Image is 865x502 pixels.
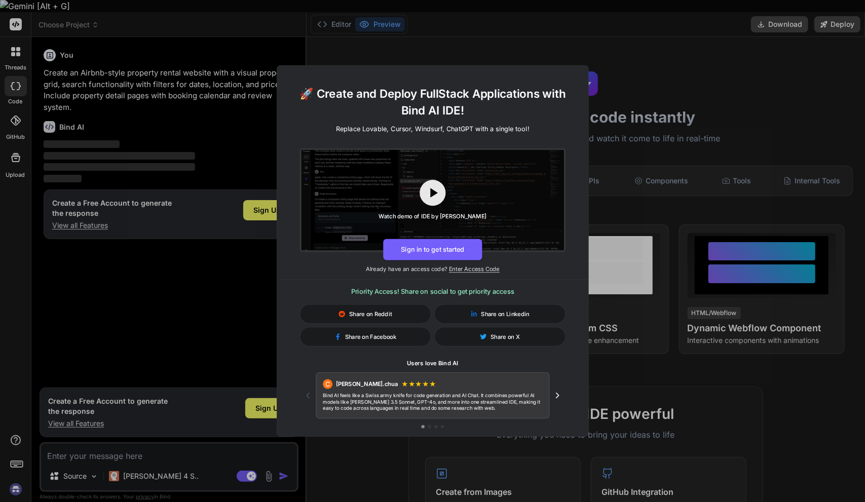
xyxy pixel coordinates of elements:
[299,388,316,404] button: Previous testimonial
[336,124,530,134] p: Replace Lovable, Cursor, Windsurf, ChatGPT with a single tool!
[491,333,520,341] span: Share on X
[379,212,486,220] div: Watch demo of IDE by [PERSON_NAME]
[481,310,529,318] span: Share on Linkedin
[349,310,392,318] span: Share on Reddit
[335,380,398,388] span: [PERSON_NAME].chua
[401,379,408,389] span: ★
[421,425,424,428] button: Go to testimonial 1
[434,425,437,428] button: Go to testimonial 3
[323,379,332,389] div: C
[345,333,396,341] span: Share on Facebook
[323,392,543,411] p: Bind AI feels like a Swiss army knife for code generation and AI Chat. It combines powerful AI mo...
[449,265,500,273] span: Enter Access Code
[428,425,431,428] button: Go to testimonial 2
[415,379,422,389] span: ★
[422,379,429,389] span: ★
[408,379,416,389] span: ★
[299,287,566,296] h3: Priority Access! Share on social to get priority access
[429,379,436,389] span: ★
[290,85,575,119] h1: 🚀 Create and Deploy FullStack Applications with Bind AI IDE!
[441,425,444,428] button: Go to testimonial 4
[277,265,588,273] p: Already have an access code?
[549,388,566,404] button: Next testimonial
[299,360,566,368] h1: Users love Bind AI
[383,239,482,260] button: Sign in to get started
